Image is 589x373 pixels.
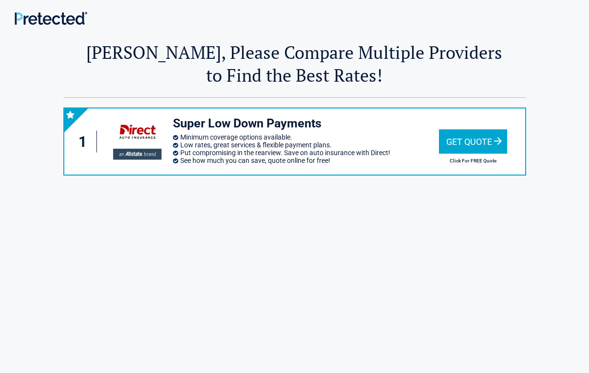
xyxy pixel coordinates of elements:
[439,158,507,163] h2: Click For FREE Quote
[173,116,439,132] h3: Super Low Down Payments
[74,131,97,153] div: 1
[63,41,526,87] h2: [PERSON_NAME], Please Compare Multiple Providers to Find the Best Rates!
[173,141,439,149] li: Low rates, great services & flexible payment plans.
[173,149,439,157] li: Put compromising in the rearview. Save on auto insurance with Direct!
[105,117,168,165] img: directauto's logo
[439,129,507,154] div: Get Quote
[173,133,439,141] li: Minimum coverage options available.
[173,157,439,164] li: See how much you can save, quote online for free!
[15,12,87,25] img: Main Logo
